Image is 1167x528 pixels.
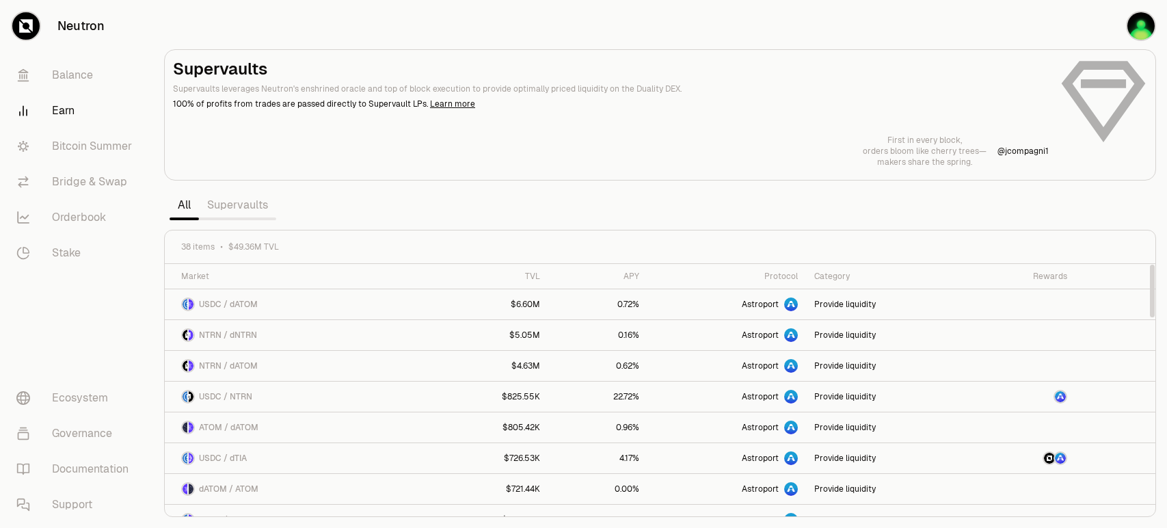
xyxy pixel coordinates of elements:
[181,241,215,252] span: 38 items
[199,484,258,494] span: dATOM / ATOM
[189,360,193,371] img: dATOM Logo
[165,474,434,504] a: dATOM LogoATOM LogodATOM / ATOM
[863,146,987,157] p: orders bloom like cherry trees—
[969,382,1075,412] a: ASTRO Logo
[183,484,187,494] img: dATOM Logo
[183,453,187,464] img: USDC Logo
[1055,453,1066,464] img: ASTRO Logo
[997,146,1049,157] a: @jcompagni1
[183,360,187,371] img: NTRN Logo
[556,271,639,282] div: APY
[189,484,193,494] img: ATOM Logo
[806,443,969,473] a: Provide liquidity
[742,484,779,494] span: Astroport
[434,443,549,473] a: $726.53K
[199,299,258,310] span: USDC / dATOM
[189,391,193,402] img: NTRN Logo
[165,289,434,319] a: USDC LogodATOM LogoUSDC / dATOM
[189,453,193,464] img: dTIA Logo
[165,320,434,350] a: NTRN LogodNTRN LogoNTRN / dNTRN
[173,98,1049,110] p: 100% of profits from trades are passed directly to Supervault LPs.
[165,382,434,412] a: USDC LogoNTRN LogoUSDC / NTRN
[183,514,187,525] img: USDC Logo
[814,271,961,282] div: Category
[173,58,1049,80] h2: Supervaults
[434,351,549,381] a: $4.63M
[548,474,647,504] a: 0.00%
[548,443,647,473] a: 4.17%
[647,443,806,473] a: Astroport
[189,299,193,310] img: dATOM Logo
[5,416,148,451] a: Governance
[5,451,148,487] a: Documentation
[199,360,258,371] span: NTRN / dATOM
[199,192,276,219] a: Supervaults
[228,241,279,252] span: $49.36M TVL
[742,330,779,341] span: Astroport
[548,320,647,350] a: 0.16%
[647,351,806,381] a: Astroport
[969,443,1075,473] a: NTRN LogoASTRO Logo
[183,299,187,310] img: USDC Logo
[548,351,647,381] a: 0.62%
[806,351,969,381] a: Provide liquidity
[165,412,434,443] a: ATOM LogodATOM LogoATOM / dATOM
[806,289,969,319] a: Provide liquidity
[1044,453,1055,464] img: NTRN Logo
[5,200,148,235] a: Orderbook
[181,271,426,282] div: Market
[199,391,252,402] span: USDC / NTRN
[5,380,148,416] a: Ecosystem
[173,83,1049,95] p: Supervaults leverages Neutron's enshrined oracle and top of block execution to provide optimally ...
[647,474,806,504] a: Astroport
[434,382,549,412] a: $825.55K
[434,474,549,504] a: $721.44K
[189,514,193,525] img: dATOM Logo
[742,422,779,433] span: Astroport
[806,412,969,443] a: Provide liquidity
[742,360,779,371] span: Astroport
[5,57,148,93] a: Balance
[742,453,779,464] span: Astroport
[548,382,647,412] a: 22.72%
[548,289,647,319] a: 0.72%
[647,412,806,443] a: Astroport
[863,135,987,146] p: First in every block,
[434,412,549,443] a: $805.42K
[5,93,148,129] a: Earn
[548,412,647,443] a: 0.96%
[199,330,257,341] span: NTRN / dNTRN
[647,289,806,319] a: Astroport
[170,192,199,219] a: All
[199,453,247,464] span: USDC / dTIA
[5,235,148,271] a: Stake
[863,157,987,168] p: makers share the spring.
[1055,391,1066,402] img: ASTRO Logo
[199,422,258,433] span: ATOM / dATOM
[165,443,434,473] a: USDC LogodTIA LogoUSDC / dTIA
[742,299,779,310] span: Astroport
[5,129,148,164] a: Bitcoin Summer
[978,271,1067,282] div: Rewards
[806,320,969,350] a: Provide liquidity
[742,391,779,402] span: Astroport
[199,514,258,525] span: USDC / dATOM
[183,422,187,433] img: ATOM Logo
[647,382,806,412] a: Astroport
[430,98,475,109] a: Learn more
[5,487,148,523] a: Support
[863,135,987,168] a: First in every block,orders bloom like cherry trees—makers share the spring.
[806,474,969,504] a: Provide liquidity
[742,514,779,525] span: Astroport
[656,271,798,282] div: Protocol
[647,320,806,350] a: Astroport
[997,146,1049,157] p: @ jcompagni1
[189,422,193,433] img: dATOM Logo
[5,164,148,200] a: Bridge & Swap
[165,351,434,381] a: NTRN LogodATOM LogoNTRN / dATOM
[442,271,541,282] div: TVL
[183,391,187,402] img: USDC Logo
[434,289,549,319] a: $6.60M
[189,330,193,341] img: dNTRN Logo
[434,320,549,350] a: $5.05M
